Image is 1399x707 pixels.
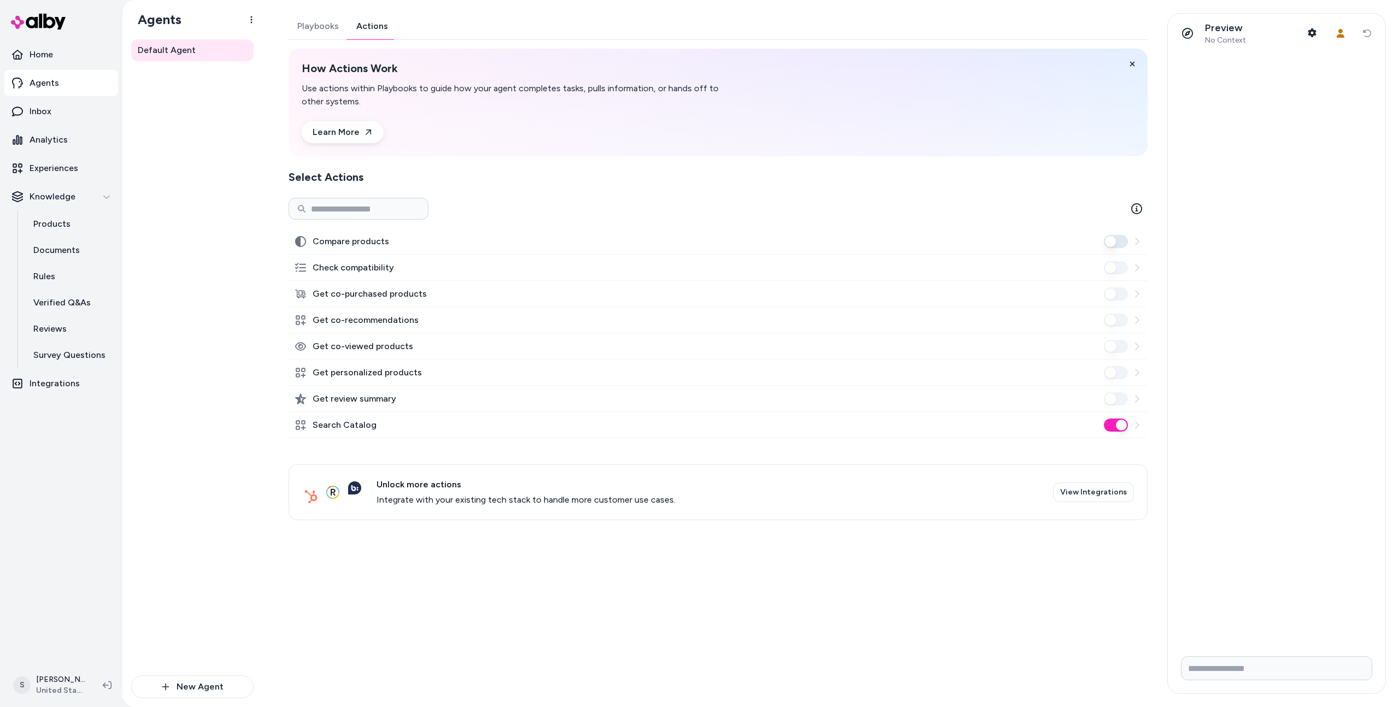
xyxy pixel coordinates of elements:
[131,39,254,61] a: Default Agent
[4,98,118,125] a: Inbox
[313,392,396,405] label: Get review summary
[33,217,70,231] p: Products
[1205,36,1246,45] span: No Context
[30,162,78,175] p: Experiences
[313,419,377,432] label: Search Catalog
[4,127,118,153] a: Analytics
[313,314,419,327] label: Get co-recommendations
[138,44,196,57] span: Default Agent
[22,316,118,342] a: Reviews
[4,155,118,181] a: Experiences
[4,42,118,68] a: Home
[302,82,721,108] p: Use actions within Playbooks to guide how your agent completes tasks, pulls information, or hands...
[30,48,53,61] p: Home
[302,121,384,143] a: Learn More
[13,676,31,694] span: S
[1181,656,1372,680] input: Write your prompt here
[33,244,80,257] p: Documents
[4,184,118,210] button: Knowledge
[302,62,721,75] h2: How Actions Work
[33,270,55,283] p: Rules
[313,287,427,301] label: Get co-purchased products
[33,322,67,335] p: Reviews
[377,493,675,506] span: Integrate with your existing tech stack to handle more customer use cases.
[313,235,389,248] label: Compare products
[4,370,118,397] a: Integrations
[30,105,51,118] p: Inbox
[22,211,118,237] a: Products
[313,261,394,274] label: Check compatibility
[11,14,66,30] img: alby Logo
[377,478,675,491] span: Unlock more actions
[313,366,422,379] label: Get personalized products
[22,237,118,263] a: Documents
[129,11,181,28] h1: Agents
[289,13,348,39] button: Playbooks
[22,290,118,316] a: Verified Q&As
[33,349,105,362] p: Survey Questions
[1053,482,1134,502] a: View Integrations
[4,70,118,96] a: Agents
[22,342,118,368] a: Survey Questions
[30,190,75,203] p: Knowledge
[30,133,68,146] p: Analytics
[36,685,85,696] span: United States Flag Store
[289,169,1148,185] h2: Select Actions
[348,13,397,39] button: Actions
[7,668,94,703] button: S[PERSON_NAME]United States Flag Store
[36,674,85,685] p: [PERSON_NAME]
[1205,22,1246,34] p: Preview
[30,377,80,390] p: Integrations
[22,263,118,290] a: Rules
[313,340,413,353] label: Get co-viewed products
[33,296,91,309] p: Verified Q&As
[131,675,254,698] button: New Agent
[30,76,59,90] p: Agents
